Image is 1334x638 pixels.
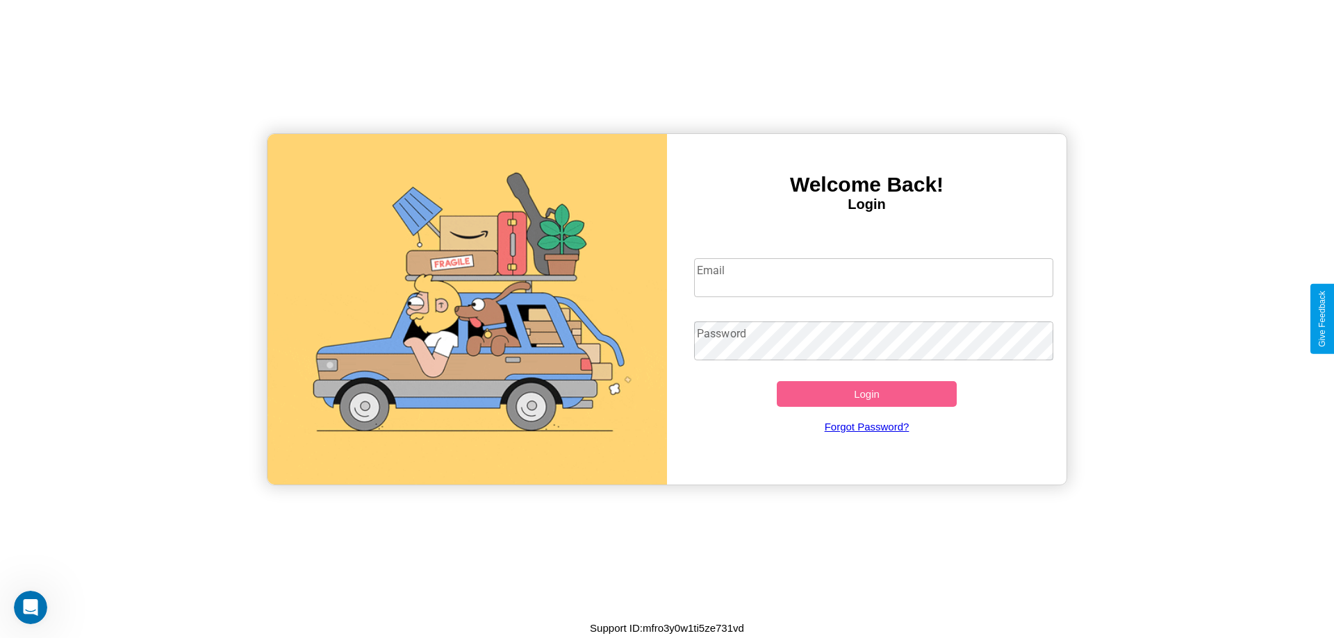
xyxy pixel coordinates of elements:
[267,134,667,485] img: gif
[590,619,744,637] p: Support ID: mfro3y0w1ti5ze731vd
[777,381,957,407] button: Login
[667,173,1067,196] h3: Welcome Back!
[1317,291,1327,347] div: Give Feedback
[667,196,1067,212] h4: Login
[687,407,1047,446] a: Forgot Password?
[14,591,47,624] iframe: Intercom live chat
